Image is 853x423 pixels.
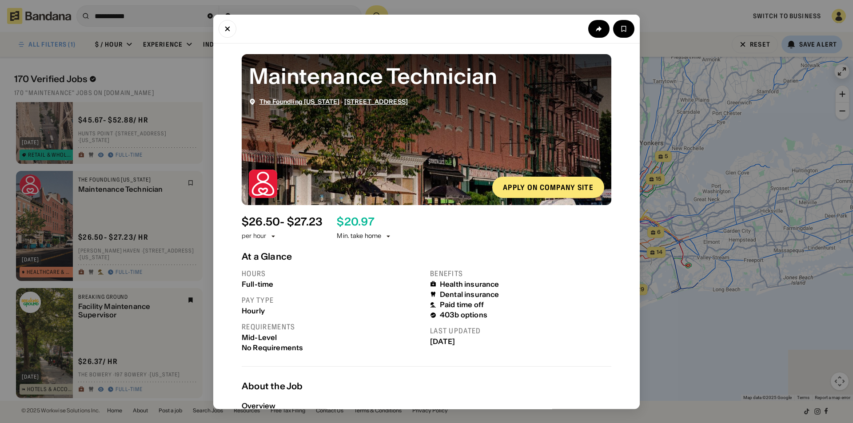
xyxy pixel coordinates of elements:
img: The Foundling New York logo [249,169,277,198]
div: per hour [242,232,266,241]
span: The Foundling [US_STATE] [259,97,339,105]
button: Close [219,20,236,37]
div: · [259,98,408,105]
div: Paid time off [440,300,484,309]
div: Overview [242,401,275,410]
div: $ 26.50 - $27.23 [242,215,323,228]
div: Benefits [430,269,611,278]
div: $ 20.97 [337,215,374,228]
div: Hourly [242,306,423,315]
div: At a Glance [242,251,611,261]
div: Maintenance Technician [249,61,604,91]
div: Mid-Level [242,333,423,341]
span: [STREET_ADDRESS] [344,97,408,105]
div: Full-time [242,280,423,288]
div: [DATE] [430,337,611,346]
div: Hours [242,269,423,278]
div: Min. take home [337,232,392,241]
div: Health insurance [440,280,499,288]
div: 403b options [440,311,487,319]
div: About the Job [242,381,611,391]
div: No Requirements [242,343,423,352]
div: Requirements [242,322,423,331]
div: Dental insurance [440,290,499,298]
div: Apply on company site [503,183,594,190]
div: Last updated [430,326,611,336]
div: Pay type [242,295,423,304]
